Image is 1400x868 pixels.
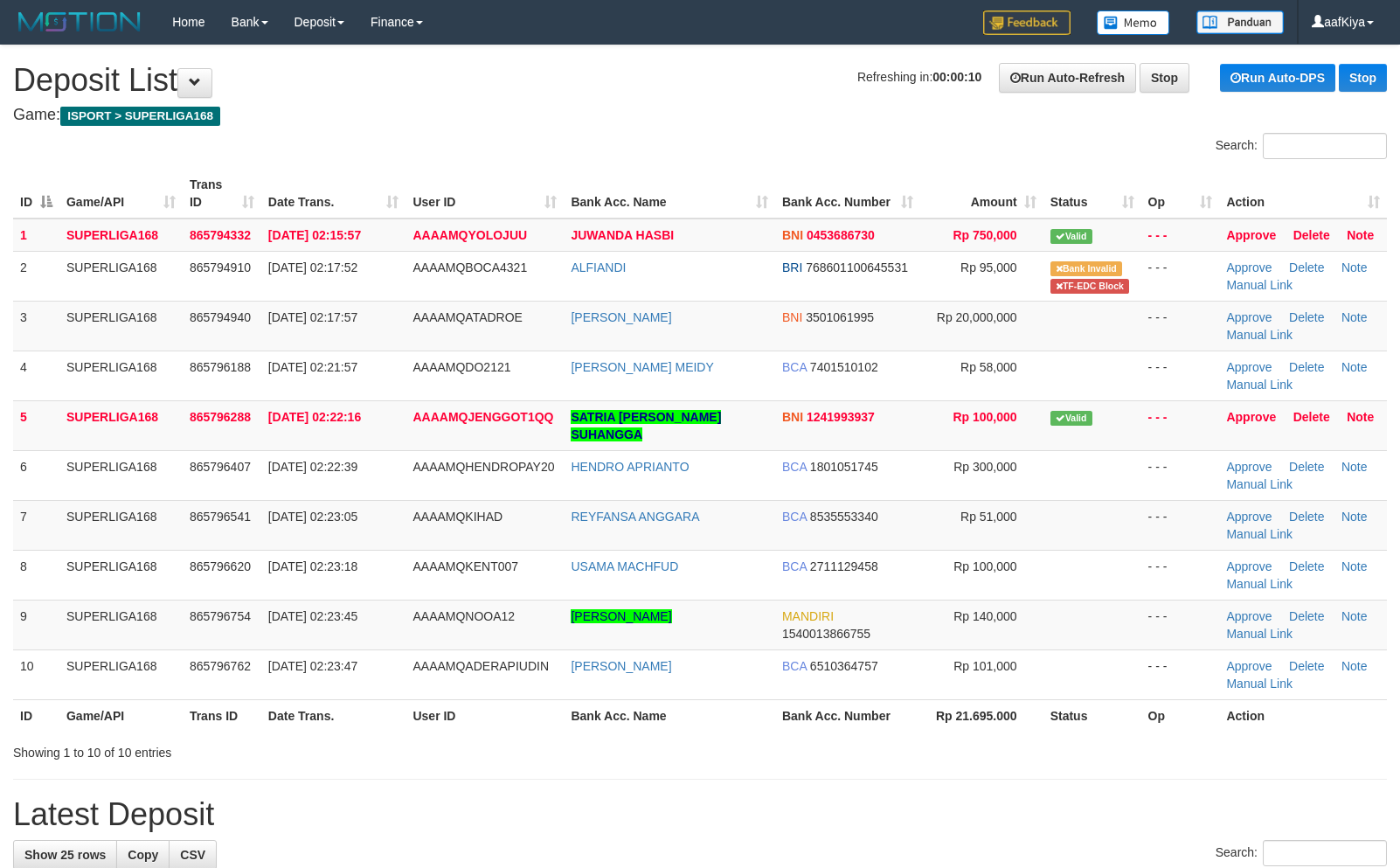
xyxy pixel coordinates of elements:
[1226,410,1276,424] a: Approve
[1226,510,1272,524] a: Approve
[1140,63,1189,93] a: Stop
[782,260,802,274] span: BRI
[190,559,251,573] span: 865796620
[1050,229,1092,244] span: Valid transaction
[1341,360,1368,374] a: Note
[412,510,502,524] span: AAAAMQKIHAD
[268,260,357,274] span: [DATE] 02:17:52
[13,500,59,550] td: 7
[571,260,626,274] a: ALFIANDI
[953,559,1016,573] span: Rp 100,000
[1341,510,1368,524] a: Note
[1341,609,1368,623] a: Note
[810,659,878,673] span: Copy 6510364757 to clipboard
[953,460,1016,474] span: Rp 300,000
[412,228,527,242] span: AAAAMQYOLOJUU
[1141,169,1220,219] th: Op: activate to sort column ascending
[1226,577,1293,591] a: Manual Link
[806,310,874,324] span: Copy 3501061995 to clipboard
[1263,840,1387,866] input: Search:
[1289,659,1324,673] a: Delete
[1226,677,1293,691] a: Manual Link
[571,659,671,673] a: [PERSON_NAME]
[13,450,59,500] td: 6
[775,169,920,219] th: Bank Acc. Number: activate to sort column ascending
[1226,659,1272,673] a: Approve
[59,301,183,351] td: SUPERLIGA168
[1347,228,1374,242] a: Note
[1289,360,1324,374] a: Delete
[782,510,807,524] span: BCA
[412,410,553,424] span: AAAAMQJENGGOT1QQ
[59,450,183,500] td: SUPERLIGA168
[782,609,834,623] span: MANDIRI
[190,460,251,474] span: 865796407
[782,410,803,424] span: BNI
[857,70,981,84] span: Refreshing in:
[953,410,1016,424] span: Rp 100,000
[13,107,1387,124] h4: Game:
[13,550,59,600] td: 8
[1141,351,1220,400] td: - - -
[412,460,554,474] span: AAAAMQHENDROPAY20
[412,609,515,623] span: AAAAMQNOOA12
[59,500,183,550] td: SUPERLIGA168
[1141,699,1220,732] th: Op
[571,609,671,623] a: [PERSON_NAME]
[412,260,527,274] span: AAAAMQBOCA4321
[59,251,183,301] td: SUPERLIGA168
[1226,360,1272,374] a: Approve
[1226,609,1272,623] a: Approve
[1339,64,1387,92] a: Stop
[1341,659,1368,673] a: Note
[1050,279,1130,294] span: Transfer EDC blocked
[268,360,357,374] span: [DATE] 02:21:57
[268,228,361,242] span: [DATE] 02:15:57
[405,699,564,732] th: User ID
[1289,310,1324,324] a: Delete
[960,260,1017,274] span: Rp 95,000
[810,559,878,573] span: Copy 2711129458 to clipboard
[806,260,908,274] span: Copy 768601100645531 to clipboard
[13,600,59,649] td: 9
[1341,310,1368,324] a: Note
[571,559,678,573] a: USAMA MACHFUD
[190,510,251,524] span: 865796541
[807,228,875,242] span: Copy 0453686730 to clipboard
[953,659,1016,673] span: Rp 101,000
[1141,500,1220,550] td: - - -
[412,360,510,374] span: AAAAMQDO2121
[1226,310,1272,324] a: Approve
[953,228,1016,242] span: Rp 750,000
[782,659,807,673] span: BCA
[13,251,59,301] td: 2
[1226,378,1293,392] a: Manual Link
[1289,559,1324,573] a: Delete
[13,9,146,35] img: MOTION_logo.png
[59,550,183,600] td: SUPERLIGA168
[1289,510,1324,524] a: Delete
[1097,10,1170,35] img: Button%20Memo.svg
[190,310,251,324] span: 865794940
[268,559,357,573] span: [DATE] 02:23:18
[1226,527,1293,541] a: Manual Link
[60,107,220,126] span: ISPORT > SUPERLIGA168
[1341,460,1368,474] a: Note
[59,400,183,450] td: SUPERLIGA168
[782,559,807,573] span: BCA
[59,169,183,219] th: Game/API: activate to sort column ascending
[183,169,261,219] th: Trans ID: activate to sort column ascending
[412,659,549,673] span: AAAAMQADERAPIUDIN
[1141,550,1220,600] td: - - -
[59,649,183,699] td: SUPERLIGA168
[1141,649,1220,699] td: - - -
[920,169,1043,219] th: Amount: activate to sort column ascending
[571,228,674,242] a: JUWANDA HASBI
[13,797,1387,832] h1: Latest Deposit
[564,169,775,219] th: Bank Acc. Name: activate to sort column ascending
[128,848,158,862] span: Copy
[190,360,251,374] span: 865796188
[13,301,59,351] td: 3
[13,400,59,450] td: 5
[1341,559,1368,573] a: Note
